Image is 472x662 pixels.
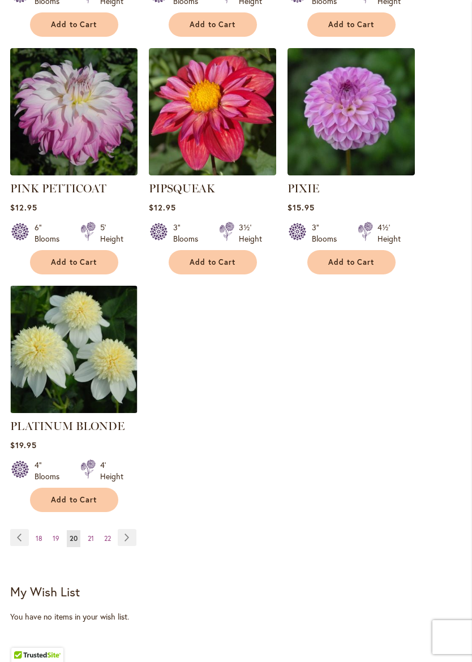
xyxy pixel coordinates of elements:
[288,167,415,178] a: PIXIE
[307,250,396,274] button: Add to Cart
[169,250,257,274] button: Add to Cart
[30,12,118,37] button: Add to Cart
[173,222,205,244] div: 3" Blooms
[10,286,138,413] img: PLATINUM BLONDE
[10,167,138,178] a: Pink Petticoat
[10,440,37,450] span: $19.95
[51,495,97,505] span: Add to Cart
[30,250,118,274] button: Add to Cart
[10,48,138,175] img: Pink Petticoat
[10,611,462,622] div: You have no items in your wish list.
[10,202,37,213] span: $12.95
[328,257,375,267] span: Add to Cart
[239,222,262,244] div: 3½' Height
[312,222,344,244] div: 3" Blooms
[328,20,375,29] span: Add to Cart
[10,182,106,195] a: PINK PETTICOAT
[149,182,215,195] a: PIPSQUEAK
[288,182,319,195] a: PIXIE
[10,583,80,600] strong: My Wish List
[36,534,42,543] span: 18
[33,530,45,547] a: 18
[50,530,62,547] a: 19
[104,534,111,543] span: 22
[53,534,59,543] span: 19
[190,20,236,29] span: Add to Cart
[10,405,138,415] a: PLATINUM BLONDE
[35,459,67,482] div: 4" Blooms
[8,622,40,654] iframe: Launch Accessibility Center
[288,48,415,175] img: PIXIE
[307,12,396,37] button: Add to Cart
[51,20,97,29] span: Add to Cart
[100,459,123,482] div: 4' Height
[149,167,276,178] a: PIPSQUEAK
[85,530,97,547] a: 21
[190,257,236,267] span: Add to Cart
[377,222,401,244] div: 4½' Height
[30,488,118,512] button: Add to Cart
[35,222,67,244] div: 6" Blooms
[100,222,123,244] div: 5' Height
[149,202,176,213] span: $12.95
[288,202,315,213] span: $15.95
[149,48,276,175] img: PIPSQUEAK
[51,257,97,267] span: Add to Cart
[10,419,125,433] a: PLATINUM BLONDE
[101,530,114,547] a: 22
[70,534,78,543] span: 20
[169,12,257,37] button: Add to Cart
[88,534,94,543] span: 21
